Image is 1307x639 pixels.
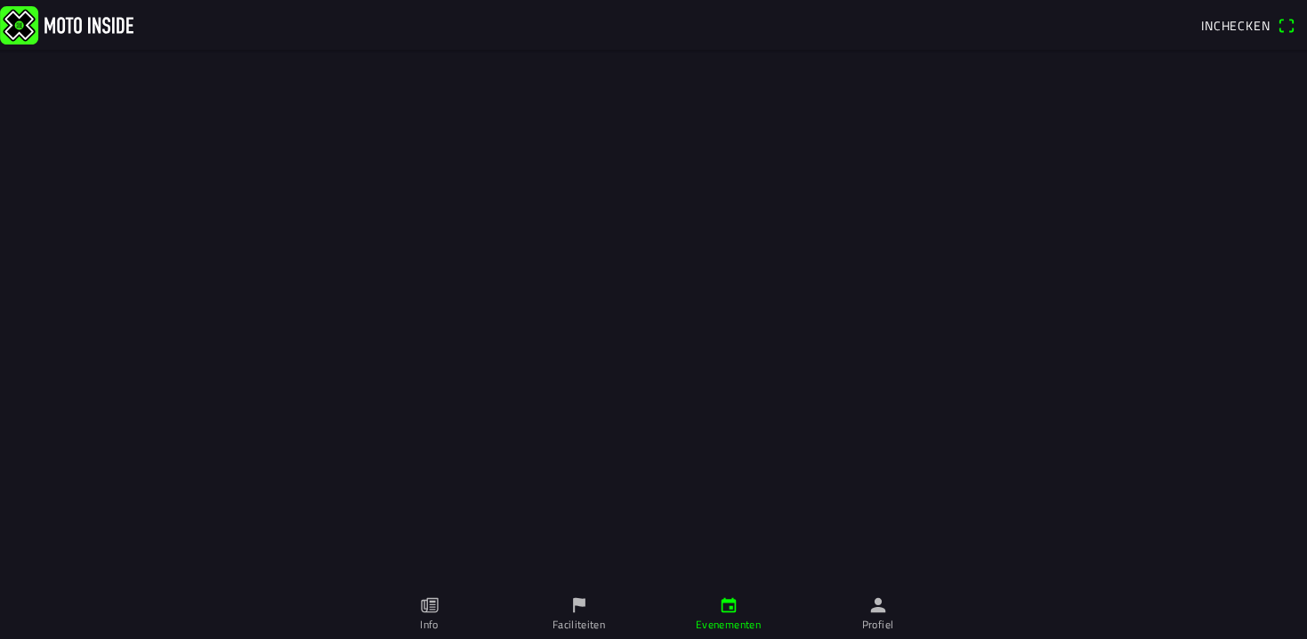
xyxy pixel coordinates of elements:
[868,595,888,615] ion-icon: person
[569,595,589,615] ion-icon: flag
[1192,10,1303,40] a: Incheckenqr scanner
[553,617,605,633] ion-label: Faciliteiten
[696,617,761,633] ion-label: Evenementen
[420,617,438,633] ion-label: Info
[420,595,440,615] ion-icon: paper
[1201,16,1271,35] span: Inchecken
[719,595,738,615] ion-icon: calendar
[862,617,894,633] ion-label: Profiel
